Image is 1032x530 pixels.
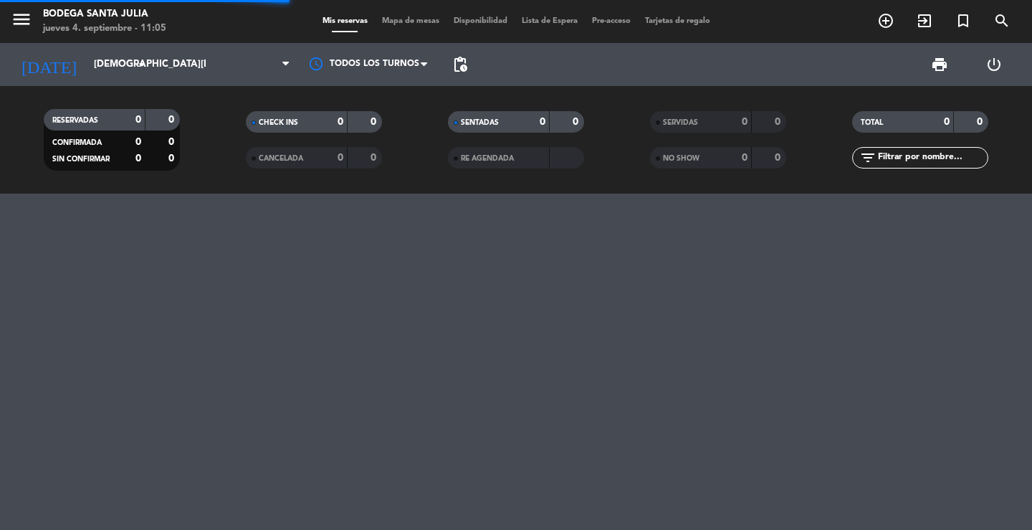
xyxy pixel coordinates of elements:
[52,117,98,124] span: RESERVADAS
[955,12,972,29] i: turned_in_not
[43,22,166,36] div: jueves 4. septiembre - 11:05
[375,17,446,25] span: Mapa de mesas
[338,153,343,163] strong: 0
[451,56,469,73] span: pending_actions
[944,117,950,127] strong: 0
[11,9,32,35] button: menu
[742,153,747,163] strong: 0
[446,17,515,25] span: Disponibilidad
[43,7,166,22] div: Bodega Santa Julia
[573,117,581,127] strong: 0
[985,56,1003,73] i: power_settings_new
[371,153,379,163] strong: 0
[916,12,933,29] i: exit_to_app
[133,56,150,73] i: arrow_drop_down
[859,149,876,166] i: filter_list
[977,117,985,127] strong: 0
[52,156,110,163] span: SIN CONFIRMAR
[876,150,988,166] input: Filtrar por nombre...
[993,12,1010,29] i: search
[663,119,698,126] span: SERVIDAS
[135,137,141,147] strong: 0
[135,153,141,164] strong: 0
[168,137,177,147] strong: 0
[338,117,343,127] strong: 0
[259,155,303,162] span: CANCELADA
[638,17,717,25] span: Tarjetas de regalo
[877,12,894,29] i: add_circle_outline
[861,119,883,126] span: TOTAL
[168,115,177,125] strong: 0
[742,117,747,127] strong: 0
[135,115,141,125] strong: 0
[515,17,585,25] span: Lista de Espera
[11,9,32,30] i: menu
[585,17,638,25] span: Pre-acceso
[775,153,783,163] strong: 0
[168,153,177,164] strong: 0
[931,56,948,73] span: print
[540,117,545,127] strong: 0
[259,119,298,126] span: CHECK INS
[52,139,102,146] span: CONFIRMADA
[967,43,1021,86] div: LOG OUT
[461,119,499,126] span: SENTADAS
[371,117,379,127] strong: 0
[461,155,514,162] span: RE AGENDADA
[775,117,783,127] strong: 0
[663,155,699,162] span: NO SHOW
[11,49,87,80] i: [DATE]
[315,17,375,25] span: Mis reservas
